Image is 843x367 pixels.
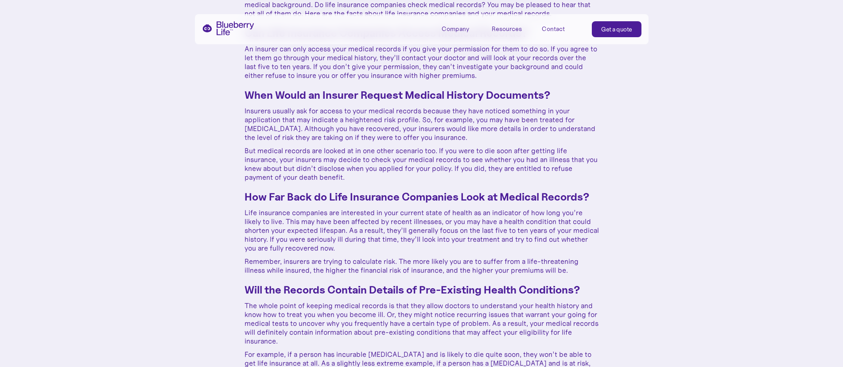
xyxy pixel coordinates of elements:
[542,21,582,36] a: Contact
[245,89,599,102] h3: When Would an Insurer Request Medical History Documents?
[245,190,599,204] h3: How Far Back do Life Insurance Companies Look at Medical Records?
[245,44,599,80] p: An insurer can only access your medical records if you give your permission for them to do so. If...
[245,257,599,274] p: Remember, insurers are trying to calculate risk. The more likely you are to suffer from a life-th...
[202,21,254,35] a: home
[245,106,599,142] p: Insurers usually ask for access to your medical records because they have noticed something in yo...
[245,208,599,252] p: Life insurance companies are interested in your current state of health as an indicator of how lo...
[245,301,599,345] p: The whole point of keeping medical records is that they allow doctors to understand your health h...
[245,283,599,297] h3: Will the Records Contain Details of Pre-Existing Health Conditions?
[245,146,599,182] p: But medical records are looked at in one other scenario too. If you were to die soon after gettin...
[442,25,469,33] div: Company
[542,25,565,33] div: Contact
[442,21,482,36] div: Company
[601,25,632,34] div: Get a quote
[492,25,522,33] div: Resources
[592,21,641,37] a: Get a quote
[492,21,532,36] div: Resources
